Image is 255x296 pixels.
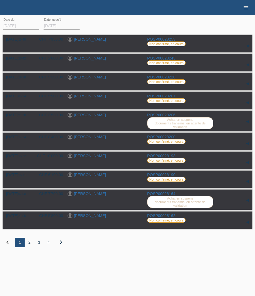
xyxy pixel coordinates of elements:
div: CHF 3'530.00 [35,113,63,117]
a: POSP00028228 [147,75,175,79]
span: 10:48 [18,38,26,41]
a: [PERSON_NAME] [74,172,106,177]
div: étendre/coller [243,117,252,126]
label: Achat en suspens documents transmis, en attente de validation [147,196,213,208]
label: Non confirmé, en cours [147,79,186,84]
div: CHF 10'000.00 [35,154,63,158]
div: [DATE] [6,154,30,158]
div: étendre/coller [243,41,252,50]
span: 20:42 [18,57,26,60]
i: chevron_right [57,239,65,246]
a: [PERSON_NAME] [74,213,106,218]
div: CHF 5'900.00 [35,94,63,98]
label: Non confirmé, en cours [147,177,186,182]
a: POSP00028206 [147,113,175,117]
a: [PERSON_NAME] [74,56,106,60]
div: étendre/coller [243,177,252,186]
a: [PERSON_NAME] [74,75,106,79]
i: menu [243,5,249,11]
a: [PERSON_NAME] [74,154,106,158]
i: chevron_left [4,239,11,246]
div: CHF 5'800.00 [35,213,63,218]
div: CHF 6'190.00 [35,172,63,177]
span: 15:22 [18,154,26,158]
a: [PERSON_NAME] [74,135,106,139]
div: [DATE] [6,172,30,177]
a: [PERSON_NAME] [74,94,106,98]
div: CHF 8'400.00 [35,135,63,139]
a: POSP00028207 [147,94,175,98]
label: Non confirmé, en cours [147,60,186,65]
div: [DATE] [6,94,30,98]
a: POSP00028164 [147,191,175,196]
span: 07:08 [18,192,26,196]
div: [DATE] [6,113,30,117]
div: CHF 7'700.00 [35,191,63,196]
div: [DATE] [6,56,30,60]
span: 16:10 [18,76,26,79]
div: CHF 2'600.00 [35,56,63,60]
a: POSP00028193 [147,154,175,158]
div: étendre/coller [243,158,252,167]
div: étendre/coller [243,218,252,227]
a: [PERSON_NAME] [74,113,106,117]
div: CHF 5'350.00 [35,75,63,79]
div: étendre/coller [243,139,252,148]
label: Achat en suspens documents transmis, en attente de validation [147,117,213,129]
div: [DATE] [6,135,30,139]
div: étendre/coller [243,60,252,69]
a: POSP00028162 [147,213,175,218]
a: [PERSON_NAME] [74,191,106,196]
div: 3 [34,238,44,247]
div: 1 [15,238,25,247]
div: [DATE] [6,37,30,41]
div: [DATE] [6,191,30,196]
div: étendre/coller [243,98,252,107]
span: 15:11 [18,173,26,177]
div: étendre/coller [243,79,252,88]
div: CHF 7'955.00 [35,37,63,41]
a: POSP00028253 [147,37,175,41]
div: étendre/coller [243,196,252,205]
span: 21:05 [18,214,26,218]
div: [DATE] [6,213,30,218]
label: Non confirmé, en cours [147,139,186,144]
a: POSP00028200 [147,135,175,139]
label: Non confirmé, en cours [147,158,186,163]
a: POSP00028243 [147,56,175,60]
a: POSP00028190 [147,172,175,177]
div: 4 [44,238,53,247]
span: 17:24 [18,136,26,139]
a: menu [240,6,252,9]
label: Non confirmé, en cours [147,98,186,103]
span: 21:28 [18,114,26,117]
a: [PERSON_NAME] [74,37,106,41]
div: 2 [25,238,34,247]
span: 05:24 [18,95,26,98]
label: Non confirmé, en cours [147,41,186,46]
div: [DATE] [6,75,30,79]
label: Non confirmé, en cours [147,218,186,223]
